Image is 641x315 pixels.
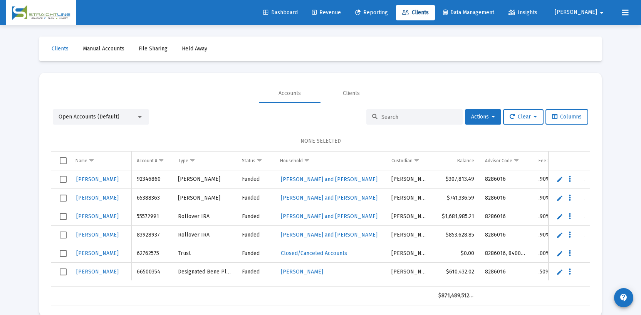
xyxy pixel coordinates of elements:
a: Held Away [176,41,213,57]
div: Select row [60,176,67,183]
td: 8286016 [480,226,533,244]
td: [PERSON_NAME] [386,207,433,226]
td: 55572991 [131,207,172,226]
td: 66500354 [131,263,172,281]
td: Column Account # [131,152,172,170]
a: Revenue [306,5,347,20]
div: NONE SELECTED [57,137,584,145]
a: [PERSON_NAME] and [PERSON_NAME] [280,211,378,222]
td: [PERSON_NAME] [173,170,237,189]
span: Dashboard [263,9,298,16]
a: [PERSON_NAME] [76,211,119,222]
span: Open Accounts (Default) [59,113,119,120]
td: [PERSON_NAME] [386,226,433,244]
td: [PERSON_NAME] [386,244,433,263]
a: [PERSON_NAME] [280,266,324,277]
td: [PERSON_NAME] [386,263,433,281]
td: 62762575 [131,244,172,263]
div: $871,489,512.96 [438,292,474,300]
div: Custodian [391,158,413,164]
span: Held Away [182,45,207,52]
div: Household [280,158,303,164]
a: Edit [556,213,563,220]
td: $610,432.02 [433,263,480,281]
div: Select row [60,250,67,257]
div: Funded [242,250,269,257]
td: .50% Flat-Advance [533,263,592,281]
a: Data Management [437,5,500,20]
td: Column Custodian [386,152,433,170]
a: [PERSON_NAME] and [PERSON_NAME] [280,229,378,240]
td: $443,011.73 [433,281,480,300]
button: Actions [465,109,501,125]
td: .90% Tiered-Arrears [533,189,592,207]
td: 8286016 [480,189,533,207]
span: [PERSON_NAME] [281,268,323,275]
a: Edit [556,195,563,202]
td: .90% Tiered-Arrears [533,170,592,189]
td: $853,628.85 [433,226,480,244]
a: Insights [502,5,544,20]
td: [PERSON_NAME] [173,189,237,207]
span: Closed/Canceled Accounts [281,250,347,257]
td: [PERSON_NAME] [386,170,433,189]
a: Edit [556,176,563,183]
div: Funded [242,231,269,239]
span: [PERSON_NAME] [555,9,597,16]
div: Balance [457,158,474,164]
span: [PERSON_NAME] [76,250,119,257]
div: Select row [60,213,67,220]
mat-icon: arrow_drop_down [597,5,606,20]
span: [PERSON_NAME] [76,176,119,183]
div: Funded [242,268,269,276]
td: Designated Bene Plan [173,263,237,281]
td: Column Balance [433,152,480,170]
span: Show filter options for column 'Account #' [158,158,164,163]
span: Show filter options for column 'Type' [190,158,195,163]
button: [PERSON_NAME] [545,5,616,20]
td: 8286016 [480,207,533,226]
span: Show filter options for column 'Custodian' [414,158,420,163]
td: 8286016 [480,170,533,189]
td: Column Name [70,152,131,170]
span: [PERSON_NAME] [76,232,119,238]
td: [PERSON_NAME] [386,281,433,300]
td: $741,336.59 [433,189,480,207]
span: Data Management [443,9,494,16]
div: Accounts [279,90,301,97]
td: Trust [173,281,237,300]
span: Clear [510,113,537,120]
td: .90% Flat-Advance [533,281,592,300]
span: Show filter options for column 'Name' [89,158,94,163]
a: [PERSON_NAME] [76,248,119,259]
span: Show filter options for column 'Household' [304,158,310,163]
div: Select row [60,268,67,275]
span: Reporting [355,9,388,16]
td: Column Type [173,152,237,170]
td: 92346860 [131,170,172,189]
a: Manual Accounts [77,41,131,57]
div: Select row [60,195,67,202]
span: [PERSON_NAME] and [PERSON_NAME] [281,176,378,183]
a: Clients [396,5,435,20]
div: Data grid [51,152,590,305]
a: File Sharing [133,41,174,57]
span: Actions [471,113,495,120]
td: 8286016 [480,281,533,300]
td: Column Status [237,152,275,170]
a: Edit [556,268,563,275]
div: Clients [343,90,360,97]
td: .00% No Fee [533,244,592,263]
td: $307,813.49 [433,170,480,189]
a: Edit [556,232,563,238]
div: Select all [60,157,67,164]
span: Clients [402,9,429,16]
td: Rollover IRA [173,226,237,244]
a: Closed/Canceled Accounts [280,248,348,259]
a: Reporting [349,5,394,20]
div: Fee Structure(s) [539,158,572,164]
span: Show filter options for column 'Advisor Code' [513,158,519,163]
td: .90% Tiered-Arrears [533,207,592,226]
img: Dashboard [12,5,70,20]
td: 83928937 [131,226,172,244]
